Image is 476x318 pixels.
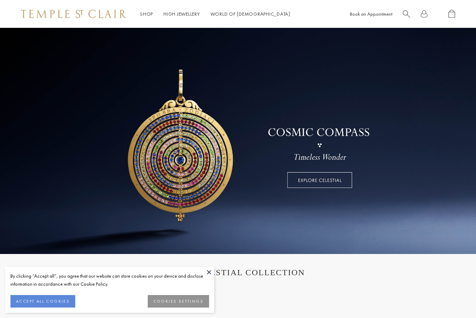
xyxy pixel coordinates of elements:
nav: Main navigation [140,10,290,18]
img: Temple St. Clair [21,10,126,18]
a: World of [DEMOGRAPHIC_DATA]World of [DEMOGRAPHIC_DATA] [210,11,290,17]
button: ACCEPT ALL COOKIES [10,295,75,308]
h1: THE CELESTIAL COLLECTION [28,268,448,277]
a: Search [403,10,410,18]
a: High JewelleryHigh Jewellery [163,11,200,17]
div: By clicking “Accept all”, you agree that our website can store cookies on your device and disclos... [10,272,209,288]
button: COOKIES SETTINGS [148,295,209,308]
a: Book an Appointment [350,11,392,17]
a: Open Shopping Bag [448,10,455,18]
a: ShopShop [140,11,153,17]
